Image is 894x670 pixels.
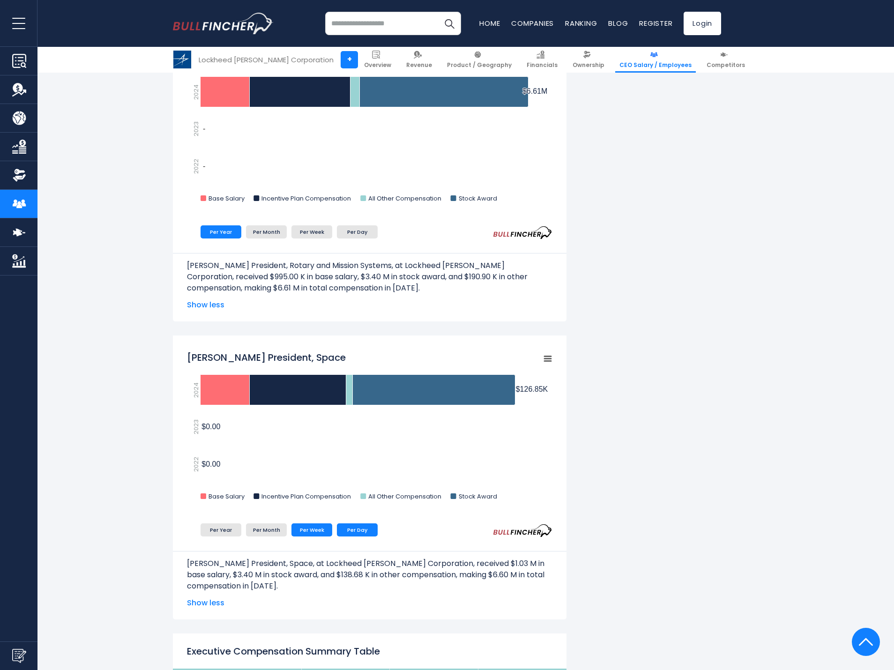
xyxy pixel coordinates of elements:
[209,194,245,203] text: Base Salary
[615,47,696,73] a: CEO Salary / Employees
[573,61,604,69] span: Ownership
[192,121,201,136] text: 2023
[246,523,287,536] li: Per Month
[459,492,497,501] text: Stock Award
[201,225,241,238] li: Per Year
[364,61,391,69] span: Overview
[438,12,461,35] button: Search
[568,47,609,73] a: Ownership
[246,225,287,238] li: Per Month
[192,419,201,434] text: 2023
[522,87,547,95] tspan: $6.61M
[608,18,628,28] a: Blog
[187,351,346,364] tspan: [PERSON_NAME] President, Space
[707,61,745,69] span: Competitors
[187,260,552,294] p: [PERSON_NAME] President, Rotary and Mission Systems, at Lockheed [PERSON_NAME] Corporation, recei...
[522,47,562,73] a: Financials
[209,492,245,501] text: Base Salary
[402,47,436,73] a: Revenue
[192,84,201,100] text: 2024
[192,457,201,472] text: 2022
[479,18,500,28] a: Home
[619,61,692,69] span: CEO Salary / Employees
[341,51,358,68] a: +
[201,460,220,468] tspan: $0.00
[187,558,552,592] p: [PERSON_NAME] President, Space, at Lockheed [PERSON_NAME] Corporation, received $1.03 M in base s...
[406,61,432,69] span: Revenue
[447,61,512,69] span: Product / Geography
[187,48,552,212] svg: Stephanie C. Hill President, Rotary and Mission Systems
[187,644,552,658] h2: Executive Compensation Summary Table
[192,159,201,174] text: 2022
[291,523,332,536] li: Per Week
[201,423,220,431] tspan: $0.00
[12,168,26,182] img: Ownership
[173,13,274,34] img: bullfincher logo
[368,492,441,501] text: All Other Compensation
[368,194,441,203] text: All Other Compensation
[459,194,497,203] text: Stock Award
[291,225,332,238] li: Per Week
[261,492,351,501] text: Incentive Plan Compensation
[201,523,241,536] li: Per Year
[337,523,378,536] li: Per Day
[199,54,334,65] div: Lockheed [PERSON_NAME] Corporation
[203,162,205,170] text: -
[516,385,548,393] tspan: $126.85K
[565,18,597,28] a: Ranking
[684,12,721,35] a: Login
[511,18,554,28] a: Companies
[187,346,552,510] svg: Robert M. Lightfoot President, Space
[639,18,672,28] a: Register
[187,299,552,311] span: Show less
[173,51,191,68] img: LMT logo
[360,47,395,73] a: Overview
[187,597,552,609] span: Show less
[203,125,205,133] text: -
[443,47,516,73] a: Product / Geography
[527,61,558,69] span: Financials
[337,225,378,238] li: Per Day
[192,382,201,398] text: 2024
[261,194,351,203] text: Incentive Plan Compensation
[173,13,274,34] a: Go to homepage
[702,47,749,73] a: Competitors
